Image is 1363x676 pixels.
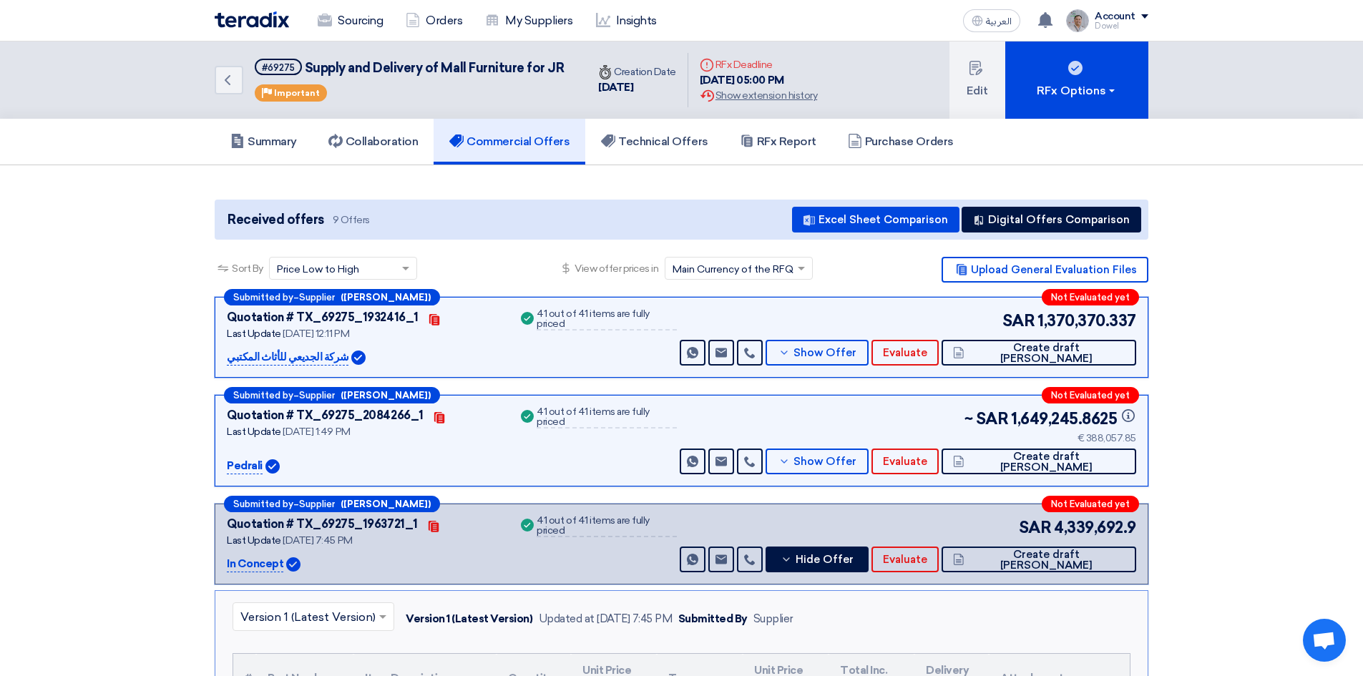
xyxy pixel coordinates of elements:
[968,343,1125,364] span: Create draft [PERSON_NAME]
[341,391,431,400] b: ([PERSON_NAME])
[537,516,676,537] div: 41 out of 41 items are fully priced
[227,426,281,438] span: Last Update
[1054,516,1136,539] span: 4,339,692.9
[1011,407,1136,431] span: 1,649,245.8625
[766,449,869,474] button: Show Offer
[871,449,939,474] button: Evaluate
[215,119,313,165] a: Summary
[942,547,1136,572] button: Create draft [PERSON_NAME]
[274,88,320,98] span: Important
[227,534,281,547] span: Last Update
[351,351,366,365] img: Verified Account
[232,261,263,276] span: Sort By
[986,16,1012,26] span: العربية
[341,499,431,509] b: ([PERSON_NAME])
[766,547,869,572] button: Hide Offer
[883,456,927,467] span: Evaluate
[1303,619,1346,662] a: Open chat
[1095,11,1135,23] div: Account
[832,119,969,165] a: Purchase Orders
[700,57,817,72] div: RFx Deadline
[224,289,440,305] div: –
[394,5,474,36] a: Orders
[968,549,1125,571] span: Create draft [PERSON_NAME]
[585,5,668,36] a: Insights
[796,554,854,565] span: Hide Offer
[598,64,676,79] div: Creation Date
[700,72,817,89] div: [DATE] 05:00 PM
[313,119,434,165] a: Collaboration
[1051,293,1130,302] span: Not Evaluated yet
[598,79,676,96] div: [DATE]
[228,210,324,230] span: Received offers
[793,456,856,467] span: Show Offer
[1037,309,1136,333] span: 1,370,370.337
[942,449,1136,474] button: Create draft [PERSON_NAME]
[601,134,708,149] h5: Technical Offers
[255,59,564,77] h5: Supply and Delivery of Mall Furniture for JR
[942,340,1136,366] button: Create draft [PERSON_NAME]
[227,309,419,326] div: Quotation # TX_69275_1932416_1
[700,88,817,103] div: Show extension history
[299,391,335,400] span: Supplier
[962,207,1141,232] button: Digital Offers Comparison
[537,407,676,428] div: 41 out of 41 items are fully priced
[678,611,748,627] div: Submitted By
[233,499,293,509] span: Submitted by
[766,340,869,366] button: Show Offer
[724,119,832,165] a: RFx Report
[283,426,350,438] span: [DATE] 1:49 PM
[474,5,584,36] a: My Suppliers
[883,554,927,565] span: Evaluate
[585,119,723,165] a: Technical Offers
[575,261,658,276] span: View offer prices in
[233,293,293,302] span: Submitted by
[968,451,1125,473] span: Create draft [PERSON_NAME]
[883,348,927,358] span: Evaluate
[871,547,939,572] button: Evaluate
[1051,499,1130,509] span: Not Evaluated yet
[286,557,301,572] img: Verified Account
[306,5,394,36] a: Sourcing
[1002,309,1035,333] span: SAR
[792,207,959,232] button: Excel Sheet Comparison
[227,458,263,475] p: Pedrali
[224,387,440,403] div: –
[963,9,1020,32] button: العربية
[949,41,1005,119] button: Edit
[753,611,793,627] div: Supplier
[848,134,954,149] h5: Purchase Orders
[1066,9,1089,32] img: IMG_1753965247717.jpg
[283,534,352,547] span: [DATE] 7:45 PM
[227,349,348,366] p: شركة الجديعي للأثاث المكتبي
[227,556,283,573] p: In Concept
[283,328,349,340] span: [DATE] 12:11 PM
[1051,391,1130,400] span: Not Evaluated yet
[976,407,1009,431] span: SAR
[265,459,280,474] img: Verified Account
[1095,22,1148,30] div: Dowel
[341,293,431,302] b: ([PERSON_NAME])
[262,63,295,72] div: #69275
[224,496,440,512] div: –
[1005,41,1148,119] button: RFx Options
[333,213,370,227] span: 9 Offers
[230,134,297,149] h5: Summary
[215,11,289,28] img: Teradix logo
[406,611,533,627] div: Version 1 (Latest Version)
[539,611,673,627] div: Updated at [DATE] 7:45 PM
[227,516,418,533] div: Quotation # TX_69275_1963721_1
[1019,516,1052,539] span: SAR
[449,134,570,149] h5: Commercial Offers
[299,499,335,509] span: Supplier
[305,60,565,76] span: Supply and Delivery of Mall Furniture for JR
[740,134,816,149] h5: RFx Report
[1037,82,1118,99] div: RFx Options
[793,348,856,358] span: Show Offer
[434,119,585,165] a: Commercial Offers
[227,328,281,340] span: Last Update
[277,262,359,277] span: Price Low to High
[942,257,1148,283] button: Upload General Evaluation Files
[871,340,939,366] button: Evaluate
[328,134,419,149] h5: Collaboration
